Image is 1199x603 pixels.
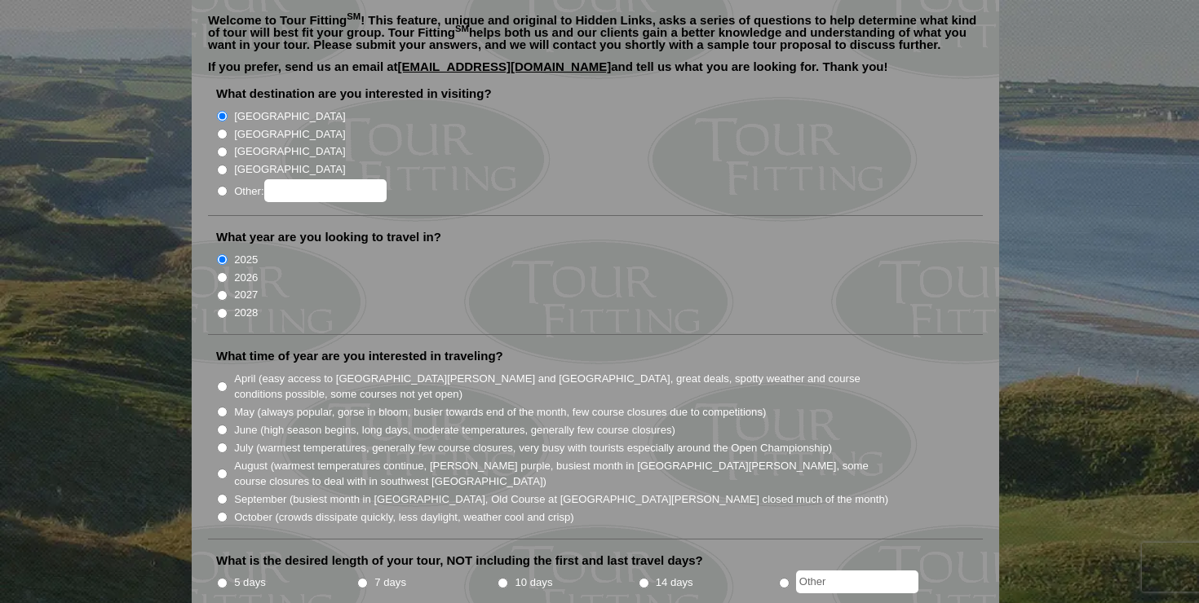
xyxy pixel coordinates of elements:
[264,179,387,202] input: Other:
[515,574,553,591] label: 10 days
[234,509,574,526] label: October (crowds dissipate quickly, less daylight, weather cool and crisp)
[234,305,258,321] label: 2028
[347,11,361,21] sup: SM
[234,108,345,125] label: [GEOGRAPHIC_DATA]
[234,371,890,403] label: April (easy access to [GEOGRAPHIC_DATA][PERSON_NAME] and [GEOGRAPHIC_DATA], great deals, spotty w...
[374,574,406,591] label: 7 days
[234,422,675,438] label: June (high season begins, long days, moderate temperatures, generally few course closures)
[216,86,492,102] label: What destination are you interested in visiting?
[796,570,918,593] input: Other
[216,348,503,364] label: What time of year are you interested in traveling?
[208,60,983,85] p: If you prefer, send us an email at and tell us what you are looking for. Thank you!
[234,270,258,286] label: 2026
[234,404,766,420] label: May (always popular, gorse in bloom, busier towards end of the month, few course closures due to ...
[234,143,345,160] label: [GEOGRAPHIC_DATA]
[216,229,441,245] label: What year are you looking to travel in?
[234,440,832,456] label: July (warmest temperatures, generally few course closures, very busy with tourists especially aro...
[656,574,693,591] label: 14 days
[234,126,345,143] label: [GEOGRAPHIC_DATA]
[216,552,703,569] label: What is the desired length of your tour, NOT including the first and last travel days?
[455,24,469,33] sup: SM
[234,161,345,178] label: [GEOGRAPHIC_DATA]
[208,14,983,51] p: Welcome to Tour Fitting ! This feature, unique and original to Hidden Links, asks a series of que...
[234,574,266,591] label: 5 days
[234,252,258,268] label: 2025
[234,179,386,202] label: Other:
[398,59,612,73] a: [EMAIL_ADDRESS][DOMAIN_NAME]
[234,458,890,490] label: August (warmest temperatures continue, [PERSON_NAME] purple, busiest month in [GEOGRAPHIC_DATA][P...
[234,287,258,303] label: 2027
[234,491,888,508] label: September (busiest month in [GEOGRAPHIC_DATA], Old Course at [GEOGRAPHIC_DATA][PERSON_NAME] close...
